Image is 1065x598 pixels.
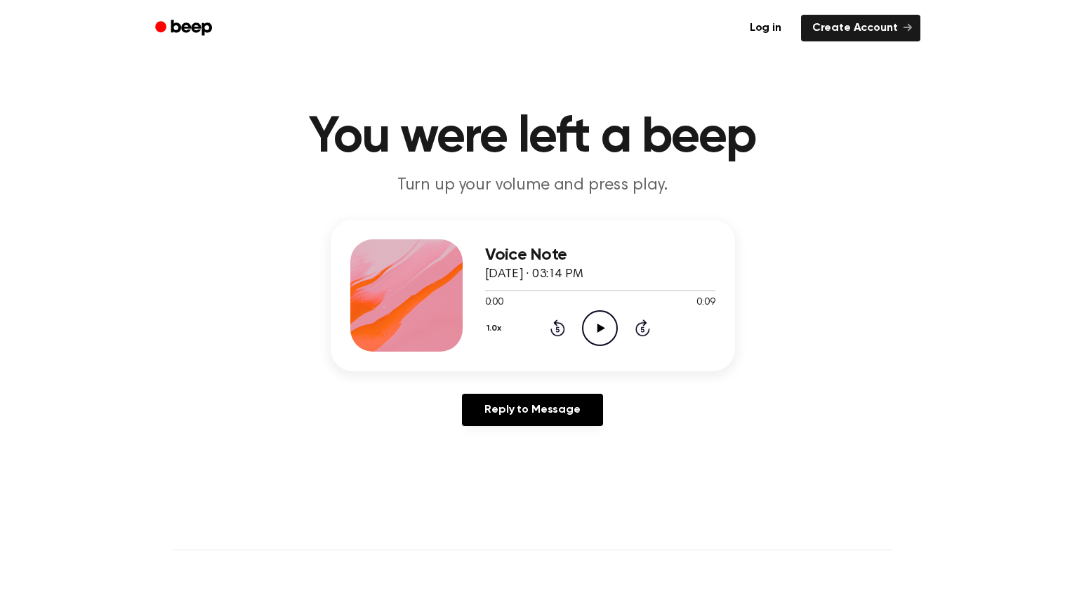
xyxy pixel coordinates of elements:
span: 0:00 [485,295,503,310]
h3: Voice Note [485,246,715,265]
a: Create Account [801,15,920,41]
span: 0:09 [696,295,715,310]
a: Reply to Message [462,394,602,426]
a: Beep [145,15,225,42]
p: Turn up your volume and press play. [263,174,802,197]
span: [DATE] · 03:14 PM [485,268,583,281]
a: Log in [739,15,793,41]
button: 1.0x [485,317,507,340]
h1: You were left a beep [173,112,892,163]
